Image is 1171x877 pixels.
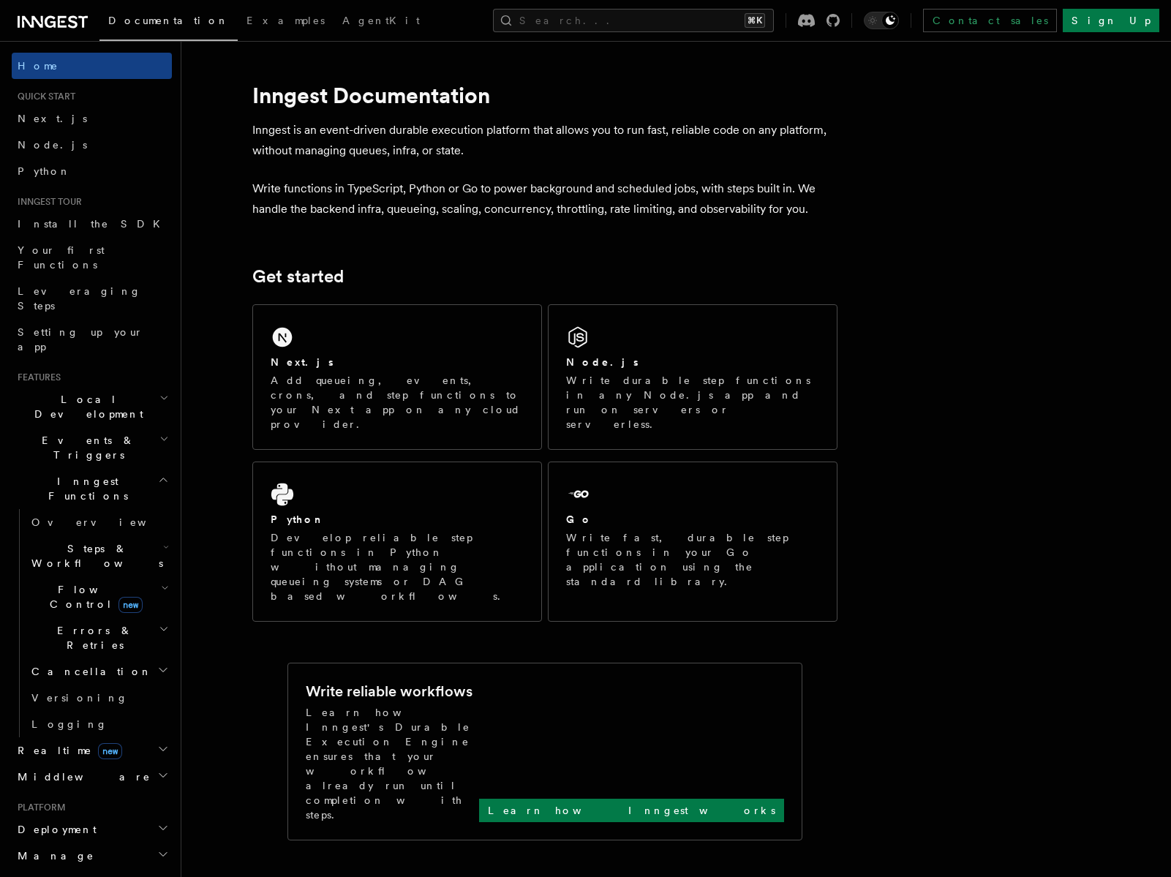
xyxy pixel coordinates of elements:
[252,178,837,219] p: Write functions in TypeScript, Python or Go to power background and scheduled jobs, with steps bu...
[31,718,108,730] span: Logging
[31,692,128,704] span: Versioning
[118,597,143,613] span: new
[12,843,172,869] button: Manage
[479,799,784,822] a: Learn how Inngest works
[566,530,819,589] p: Write fast, durable step functions in your Go application using the standard library.
[12,132,172,158] a: Node.js
[12,392,159,421] span: Local Development
[12,764,172,790] button: Middleware
[566,355,639,369] h2: Node.js
[271,530,524,603] p: Develop reliable step functions in Python without managing queueing systems or DAG based workflows.
[26,617,172,658] button: Errors & Retries
[12,105,172,132] a: Next.js
[252,462,542,622] a: PythonDevelop reliable step functions in Python without managing queueing systems or DAG based wo...
[12,474,158,503] span: Inngest Functions
[271,355,334,369] h2: Next.js
[26,623,159,652] span: Errors & Retries
[26,658,172,685] button: Cancellation
[246,15,325,26] span: Examples
[745,13,765,28] kbd: ⌘K
[252,266,344,287] a: Get started
[12,848,94,863] span: Manage
[1063,9,1159,32] a: Sign Up
[12,211,172,237] a: Install the SDK
[26,582,161,611] span: Flow Control
[18,326,143,353] span: Setting up your app
[271,373,524,432] p: Add queueing, events, crons, and step functions to your Next app on any cloud provider.
[12,769,151,784] span: Middleware
[18,139,87,151] span: Node.js
[923,9,1057,32] a: Contact sales
[18,165,71,177] span: Python
[12,372,61,383] span: Features
[342,15,420,26] span: AgentKit
[26,685,172,711] a: Versioning
[334,4,429,39] a: AgentKit
[12,278,172,319] a: Leveraging Steps
[12,237,172,278] a: Your first Functions
[306,681,472,701] h2: Write reliable workflows
[12,822,97,837] span: Deployment
[26,541,163,571] span: Steps & Workflows
[12,816,172,843] button: Deployment
[548,462,837,622] a: GoWrite fast, durable step functions in your Go application using the standard library.
[26,664,152,679] span: Cancellation
[12,386,172,427] button: Local Development
[26,509,172,535] a: Overview
[271,512,325,527] h2: Python
[566,512,592,527] h2: Go
[252,304,542,450] a: Next.jsAdd queueing, events, crons, and step functions to your Next app on any cloud provider.
[12,196,82,208] span: Inngest tour
[252,82,837,108] h1: Inngest Documentation
[18,113,87,124] span: Next.js
[252,120,837,161] p: Inngest is an event-driven durable execution platform that allows you to run fast, reliable code ...
[98,743,122,759] span: new
[12,743,122,758] span: Realtime
[18,285,141,312] span: Leveraging Steps
[18,218,169,230] span: Install the SDK
[31,516,182,528] span: Overview
[306,705,479,822] p: Learn how Inngest's Durable Execution Engine ensures that your workflow already run until complet...
[12,509,172,737] div: Inngest Functions
[18,244,105,271] span: Your first Functions
[12,433,159,462] span: Events & Triggers
[493,9,774,32] button: Search...⌘K
[488,803,775,818] p: Learn how Inngest works
[566,373,819,432] p: Write durable step functions in any Node.js app and run on servers or serverless.
[864,12,899,29] button: Toggle dark mode
[18,59,59,73] span: Home
[108,15,229,26] span: Documentation
[26,535,172,576] button: Steps & Workflows
[12,737,172,764] button: Realtimenew
[12,468,172,509] button: Inngest Functions
[12,91,75,102] span: Quick start
[26,576,172,617] button: Flow Controlnew
[12,53,172,79] a: Home
[12,158,172,184] a: Python
[238,4,334,39] a: Examples
[26,711,172,737] a: Logging
[12,427,172,468] button: Events & Triggers
[12,802,66,813] span: Platform
[548,304,837,450] a: Node.jsWrite durable step functions in any Node.js app and run on servers or serverless.
[99,4,238,41] a: Documentation
[12,319,172,360] a: Setting up your app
